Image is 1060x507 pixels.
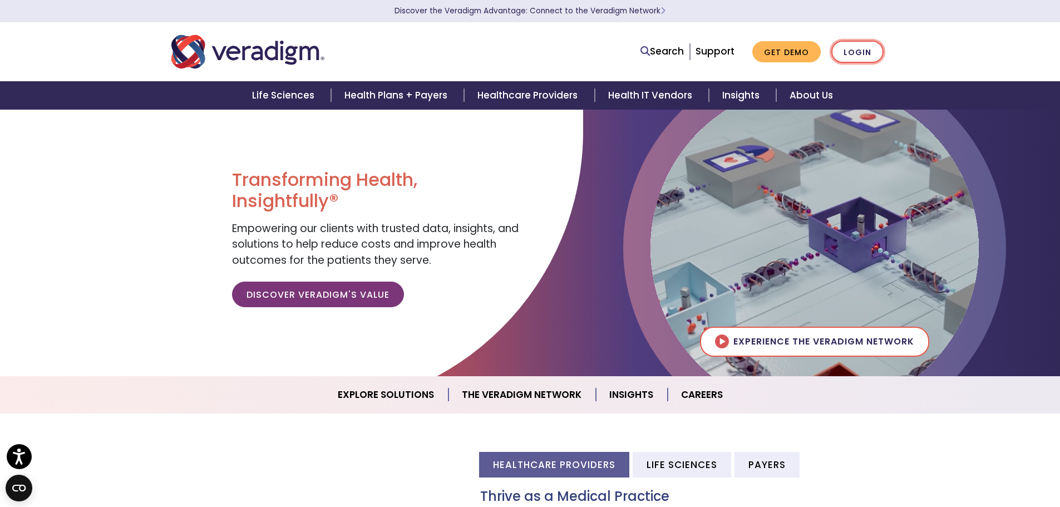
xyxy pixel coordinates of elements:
[596,381,668,409] a: Insights
[232,221,519,268] span: Empowering our clients with trusted data, insights, and solutions to help reduce costs and improv...
[709,81,776,110] a: Insights
[846,427,1047,494] iframe: Drift Chat Widget
[668,381,736,409] a: Careers
[831,41,884,63] a: Login
[448,381,596,409] a: The Veradigm Network
[239,81,331,110] a: Life Sciences
[752,41,821,63] a: Get Demo
[660,6,665,16] span: Learn More
[696,45,734,58] a: Support
[395,6,665,16] a: Discover the Veradigm Advantage: Connect to the Veradigm NetworkLearn More
[479,452,629,477] li: Healthcare Providers
[480,489,889,505] h3: Thrive as a Medical Practice
[232,169,521,212] h1: Transforming Health, Insightfully®
[595,81,709,110] a: Health IT Vendors
[331,81,464,110] a: Health Plans + Payers
[734,452,800,477] li: Payers
[633,452,731,477] li: Life Sciences
[171,33,324,70] img: Veradigm logo
[232,282,404,307] a: Discover Veradigm's Value
[640,44,684,59] a: Search
[6,475,32,501] button: Open CMP widget
[776,81,846,110] a: About Us
[464,81,594,110] a: Healthcare Providers
[324,381,448,409] a: Explore Solutions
